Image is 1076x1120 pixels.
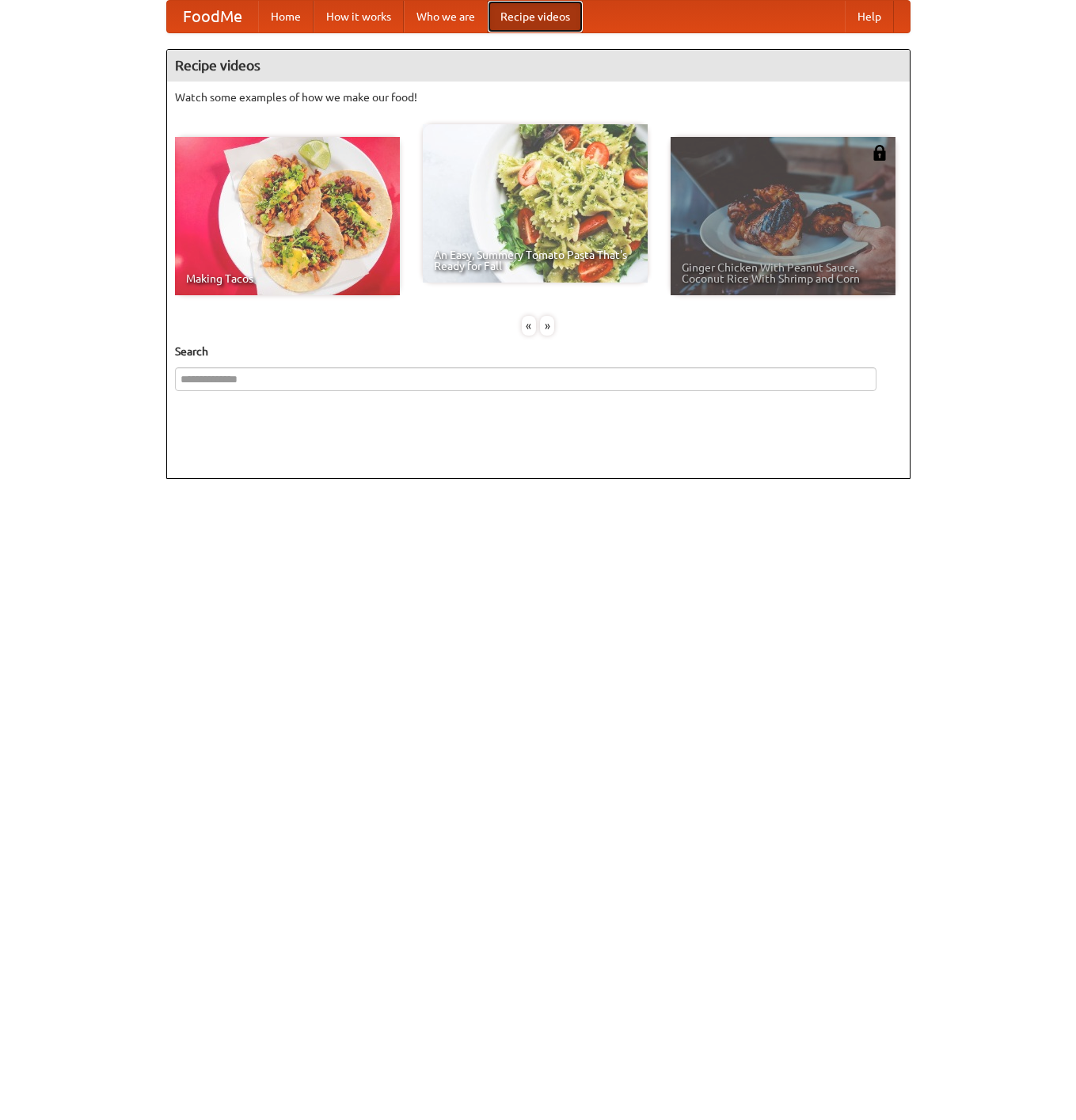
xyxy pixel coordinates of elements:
div: « [522,316,536,336]
h4: Recipe videos [167,50,910,82]
span: An Easy, Summery Tomato Pasta That's Ready for Fall [434,249,637,271]
div: » [540,316,554,336]
a: FoodMe [167,1,258,32]
p: Watch some examples of how we make our food! [175,89,902,105]
a: An Easy, Summery Tomato Pasta That's Ready for Fall [423,124,648,283]
h5: Search [175,344,902,359]
img: 483408.png [872,145,888,161]
span: Making Tacos [186,273,389,284]
a: How it works [314,1,404,32]
a: Making Tacos [175,137,400,295]
a: Help [845,1,894,32]
a: Home [258,1,314,32]
a: Who we are [404,1,488,32]
a: Recipe videos [488,1,583,32]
